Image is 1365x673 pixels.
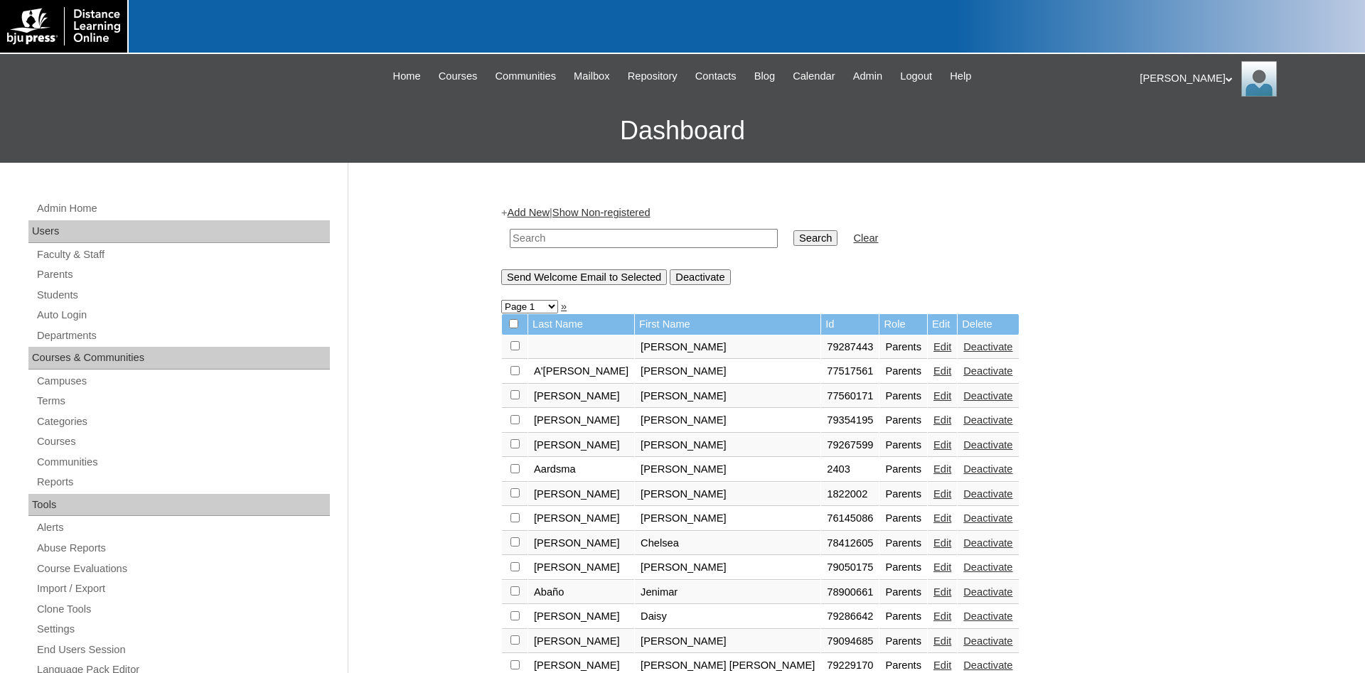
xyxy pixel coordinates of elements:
[963,512,1012,524] a: Deactivate
[879,458,927,482] td: Parents
[635,581,820,605] td: Jenimar
[628,68,678,85] span: Repository
[635,532,820,556] td: Chelsea
[36,433,330,451] a: Courses
[567,68,617,85] a: Mailbox
[574,68,610,85] span: Mailbox
[36,539,330,557] a: Abuse Reports
[36,641,330,659] a: End Users Session
[36,392,330,410] a: Terms
[963,414,1012,426] a: Deactivate
[933,463,951,475] a: Edit
[528,314,634,335] td: Last Name
[943,68,978,85] a: Help
[793,230,837,246] input: Search
[963,610,1012,622] a: Deactivate
[821,630,879,654] td: 79094685
[933,365,951,377] a: Edit
[821,483,879,507] td: 1822002
[635,434,820,458] td: [PERSON_NAME]
[528,458,634,482] td: Aardsma
[933,610,951,622] a: Edit
[393,68,421,85] span: Home
[853,68,883,85] span: Admin
[933,341,951,352] a: Edit
[501,205,1205,284] div: + |
[821,605,879,629] td: 79286642
[786,68,842,85] a: Calendar
[510,229,778,248] input: Search
[879,507,927,531] td: Parents
[635,605,820,629] td: Daisy
[928,314,957,335] td: Edit
[933,659,951,671] a: Edit
[552,207,651,218] a: Show Non-registered
[695,68,737,85] span: Contacts
[963,488,1012,500] a: Deactivate
[933,414,951,426] a: Edit
[821,360,879,384] td: 77517561
[386,68,428,85] a: Home
[635,458,820,482] td: [PERSON_NAME]
[635,507,820,531] td: [PERSON_NAME]
[488,68,563,85] a: Communities
[821,581,879,605] td: 78900661
[439,68,478,85] span: Courses
[528,507,634,531] td: [PERSON_NAME]
[754,68,775,85] span: Blog
[501,269,667,285] input: Send Welcome Email to Selected
[879,434,927,458] td: Parents
[528,384,634,409] td: [PERSON_NAME]
[508,207,550,218] a: Add New
[670,269,730,285] input: Deactivate
[635,360,820,384] td: [PERSON_NAME]
[635,314,820,335] td: First Name
[853,232,878,244] a: Clear
[528,360,634,384] td: A'[PERSON_NAME]
[933,488,951,500] a: Edit
[879,335,927,360] td: Parents
[963,659,1012,671] a: Deactivate
[528,630,634,654] td: [PERSON_NAME]
[495,68,556,85] span: Communities
[879,630,927,654] td: Parents
[933,439,951,451] a: Edit
[36,286,330,304] a: Students
[821,458,879,482] td: 2403
[963,439,1012,451] a: Deactivate
[963,390,1012,402] a: Deactivate
[900,68,932,85] span: Logout
[1241,61,1277,97] img: Karen Lawton
[635,335,820,360] td: [PERSON_NAME]
[528,483,634,507] td: [PERSON_NAME]
[933,537,951,549] a: Edit
[28,494,330,517] div: Tools
[963,561,1012,573] a: Deactivate
[36,327,330,345] a: Departments
[528,605,634,629] td: [PERSON_NAME]
[528,532,634,556] td: [PERSON_NAME]
[963,463,1012,475] a: Deactivate
[635,409,820,433] td: [PERSON_NAME]
[879,581,927,605] td: Parents
[821,314,879,335] td: Id
[1140,61,1351,97] div: [PERSON_NAME]
[933,512,951,524] a: Edit
[821,409,879,433] td: 79354195
[879,556,927,580] td: Parents
[7,99,1358,163] h3: Dashboard
[893,68,939,85] a: Logout
[36,519,330,537] a: Alerts
[821,335,879,360] td: 79287443
[963,586,1012,598] a: Deactivate
[528,581,634,605] td: Abaño
[688,68,744,85] a: Contacts
[950,68,971,85] span: Help
[36,306,330,324] a: Auto Login
[821,532,879,556] td: 78412605
[432,68,485,85] a: Courses
[747,68,782,85] a: Blog
[933,586,951,598] a: Edit
[963,341,1012,352] a: Deactivate
[36,473,330,491] a: Reports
